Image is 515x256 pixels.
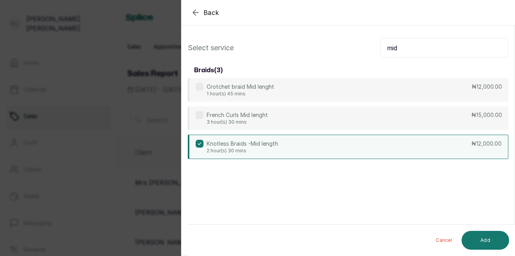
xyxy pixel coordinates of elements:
button: Add [462,231,509,250]
button: Back [191,8,219,17]
h3: braids ( 3 ) [194,66,223,75]
button: Cancel [429,231,458,250]
p: ₦15,000.00 [471,111,502,119]
span: Back [203,8,219,17]
p: 2 hour(s) 30 mins [207,148,278,154]
p: 1 hour(s) 45 mins [207,91,274,97]
p: Crotchet braid Mid lenght [207,83,274,91]
p: Select service [188,42,234,53]
input: Search. [380,38,508,58]
p: Knotless Braids -Mid length [207,140,278,148]
p: ₦12,000.00 [472,83,502,91]
p: French Curls Mid lenght [207,111,268,119]
p: ₦12,000.00 [471,140,502,148]
p: 3 hour(s) 30 mins [207,119,268,125]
